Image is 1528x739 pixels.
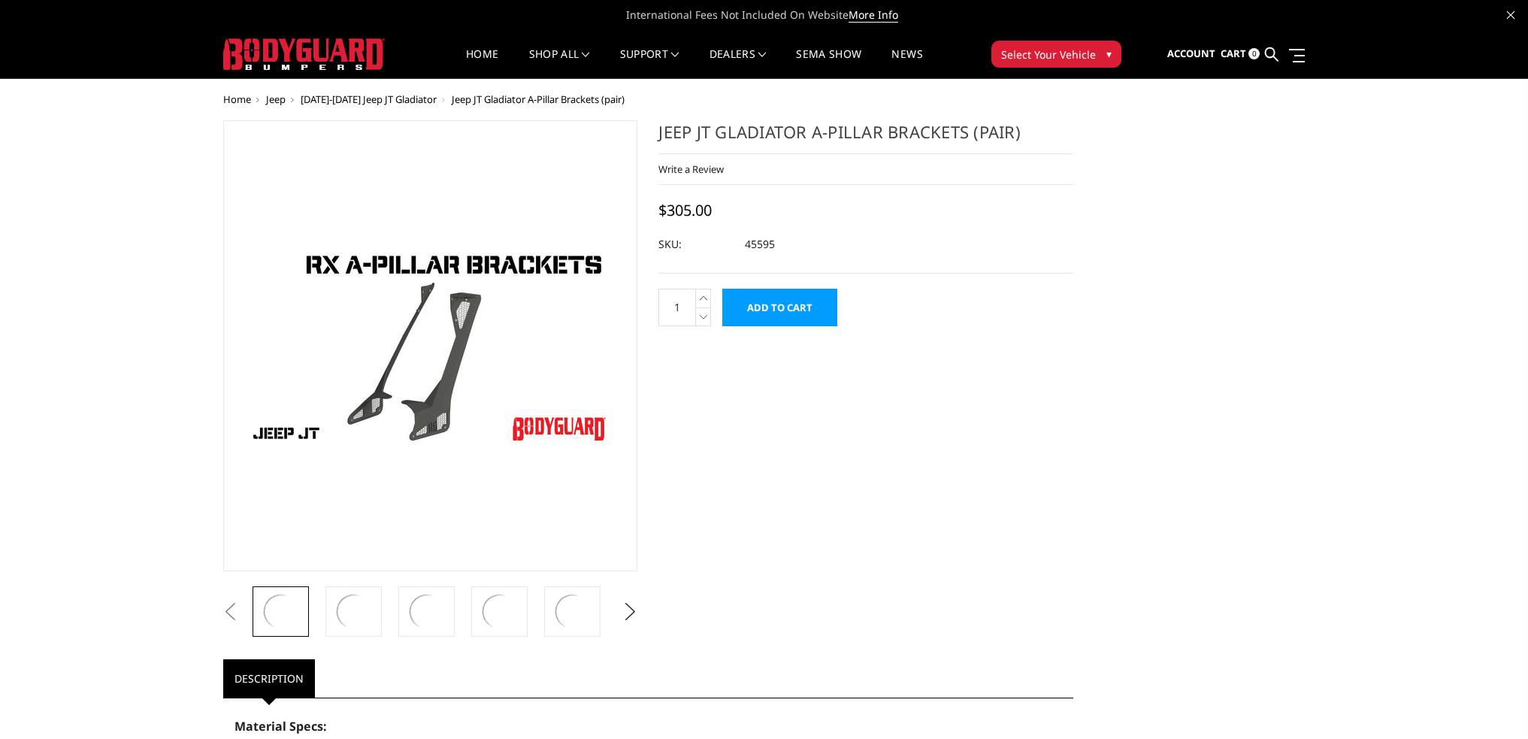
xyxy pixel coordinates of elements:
[466,49,498,78] a: Home
[796,49,861,78] a: SEMA Show
[223,38,385,70] img: BODYGUARD BUMPERS
[1106,46,1112,62] span: ▾
[849,8,898,23] a: More Info
[223,120,638,571] a: Jeep JT Gladiator A-Pillar Brackets (pair)
[745,231,775,258] dd: 45595
[620,49,679,78] a: Support
[1167,34,1215,74] a: Account
[1248,48,1260,59] span: 0
[722,289,837,326] input: Add to Cart
[619,601,641,623] button: Next
[1221,34,1260,74] a: Cart 0
[219,601,242,623] button: Previous
[223,659,315,698] a: Description
[242,241,618,452] img: Jeep JT Gladiator A-Pillar Brackets (pair)
[891,49,922,78] a: News
[1221,47,1246,60] span: Cart
[658,200,712,220] span: $305.00
[658,162,724,176] a: Write a Review
[479,591,520,632] img: Jeep JT Gladiator A-Pillar Brackets (pair)
[658,120,1073,154] h1: Jeep JT Gladiator A-Pillar Brackets (pair)
[266,92,286,106] a: Jeep
[552,591,593,632] img: Jeep JT Gladiator A-Pillar Brackets (pair)
[1167,47,1215,60] span: Account
[991,41,1121,68] button: Select Your Vehicle
[1001,47,1096,62] span: Select Your Vehicle
[260,591,301,632] img: Jeep JT Gladiator A-Pillar Brackets (pair)
[710,49,767,78] a: Dealers
[529,49,590,78] a: shop all
[301,92,437,106] a: [DATE]-[DATE] Jeep JT Gladiator
[406,591,447,632] img: Jeep JT Gladiator A-Pillar Brackets (pair)
[234,718,327,734] strong: Material Specs:
[658,231,734,258] dt: SKU:
[452,92,625,106] span: Jeep JT Gladiator A-Pillar Brackets (pair)
[333,591,374,632] img: Jeep JT Gladiator A-Pillar Brackets (pair)
[223,92,251,106] a: Home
